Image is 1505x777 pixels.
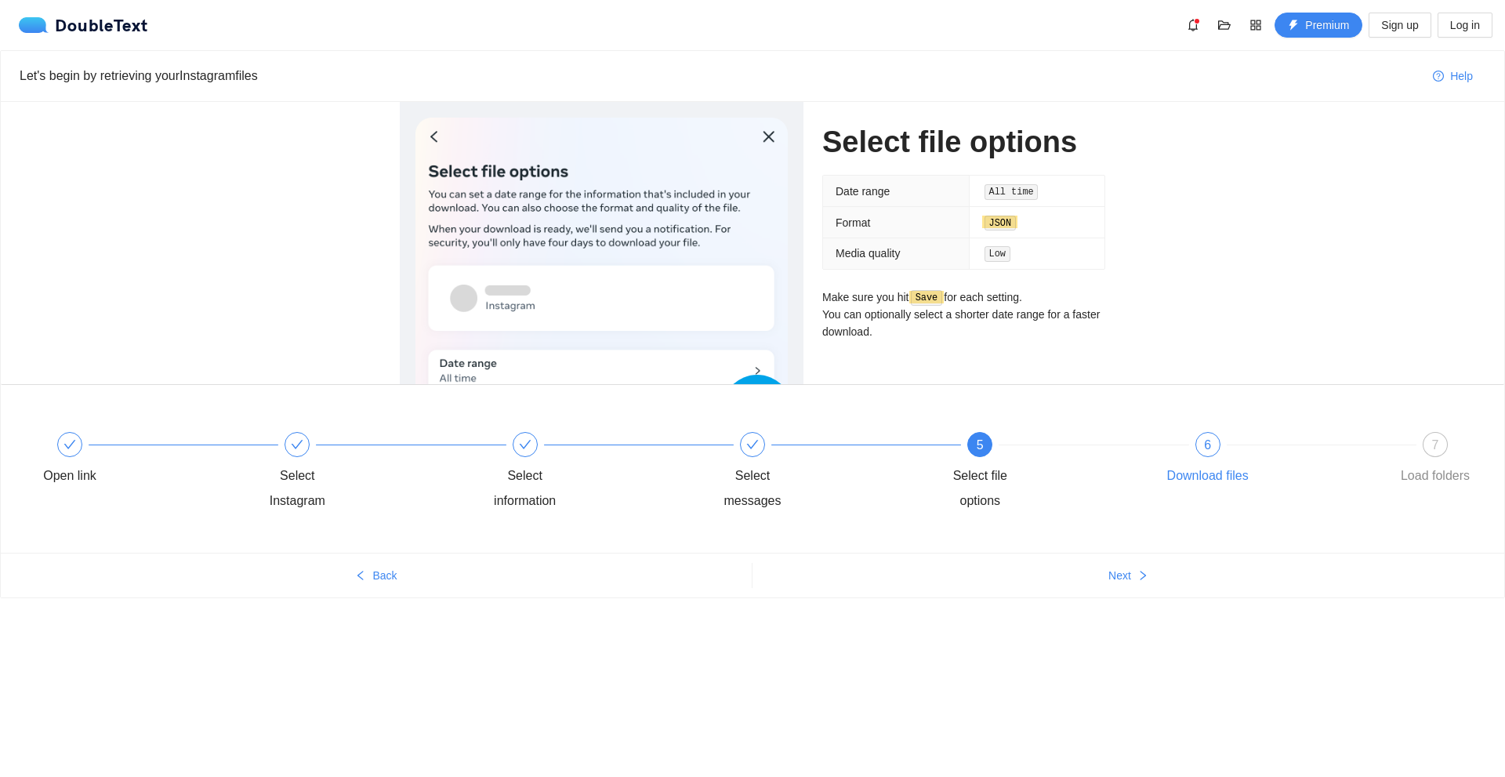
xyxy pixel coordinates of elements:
div: Open link [24,432,252,488]
div: Load folders [1401,463,1470,488]
span: check [291,438,303,451]
span: Help [1450,67,1473,85]
div: DoubleText [19,17,148,33]
span: Back [372,567,397,584]
span: Media quality [836,247,901,260]
span: right [1137,570,1148,583]
div: Select Instagram [252,463,343,514]
span: check [746,438,759,451]
div: 7Load folders [1390,432,1481,488]
div: 5Select file options [934,432,1162,514]
code: Save [911,290,942,306]
p: Make sure you hit for each setting. You can optionally select a shorter date range for a faster d... [822,289,1105,341]
span: left [355,570,366,583]
span: bell [1181,19,1205,31]
button: bell [1180,13,1206,38]
div: 6Download files [1162,432,1390,488]
div: Select messages [707,432,934,514]
button: appstore [1243,13,1268,38]
span: 6 [1204,438,1211,452]
span: 5 [977,438,984,452]
button: folder-open [1212,13,1237,38]
h1: Select file options [822,124,1105,161]
button: leftBack [1,563,752,588]
div: Open link [43,463,96,488]
code: All time [985,184,1039,200]
div: Select information [480,432,707,514]
span: 7 [1432,438,1439,452]
button: Nextright [752,563,1504,588]
span: appstore [1244,19,1267,31]
span: thunderbolt [1288,20,1299,32]
span: Premium [1305,16,1349,34]
span: folder-open [1213,19,1236,31]
span: Date range [836,185,890,198]
span: question-circle [1433,71,1444,83]
div: Download files [1167,463,1249,488]
span: check [519,438,531,451]
img: logo [19,17,55,33]
span: Format [836,216,870,229]
code: Low [985,246,1010,262]
div: Select information [480,463,571,514]
div: Select Instagram [252,432,479,514]
div: Let's begin by retrieving your Instagram files [20,66,1420,85]
code: JSON [985,216,1016,231]
button: question-circleHelp [1420,64,1485,89]
button: Sign up [1369,13,1431,38]
span: check [63,438,76,451]
span: Sign up [1381,16,1418,34]
div: Select file options [934,463,1025,514]
button: Log in [1438,13,1492,38]
div: Select messages [707,463,798,514]
span: Next [1108,567,1131,584]
a: logoDoubleText [19,17,148,33]
button: thunderboltPremium [1275,13,1362,38]
span: Log in [1450,16,1480,34]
